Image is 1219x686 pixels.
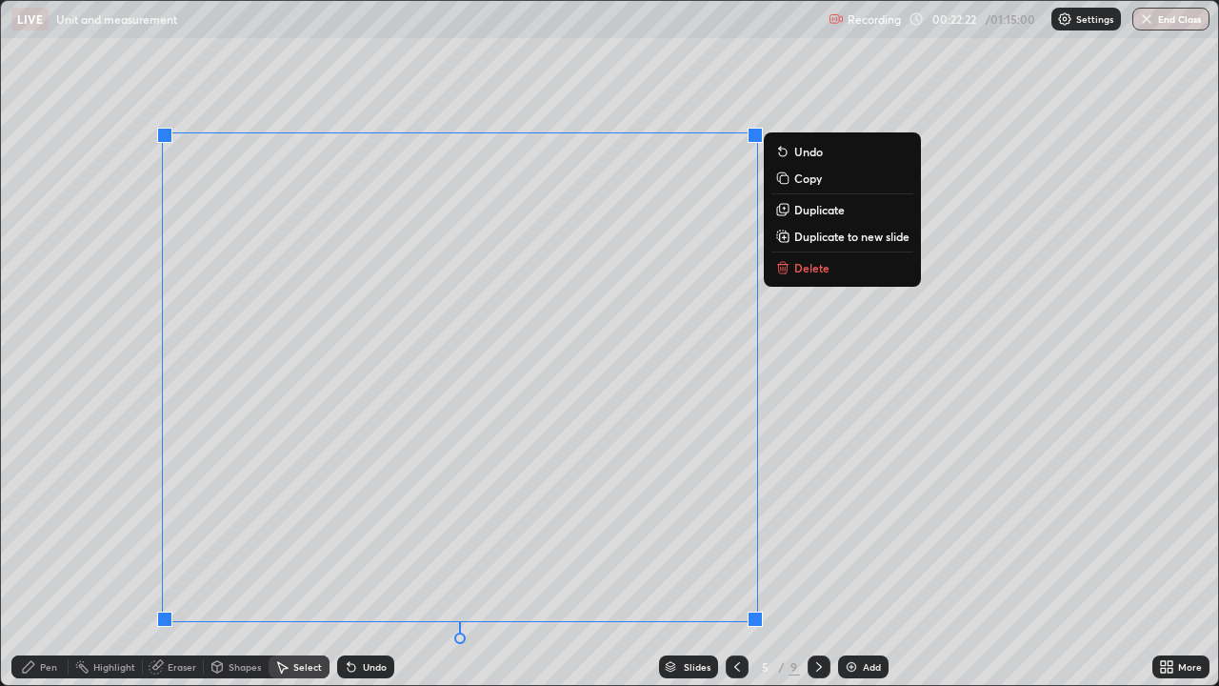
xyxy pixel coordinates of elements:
[684,662,710,672] div: Slides
[794,202,845,217] p: Duplicate
[829,11,844,27] img: recording.375f2c34.svg
[363,662,387,672] div: Undo
[844,659,859,675] img: add-slide-button
[1139,11,1154,27] img: end-class-cross
[93,662,135,672] div: Highlight
[56,11,177,27] p: Unit and measurement
[863,662,881,672] div: Add
[794,144,823,159] p: Undo
[779,661,785,673] div: /
[848,12,901,27] p: Recording
[1076,14,1113,24] p: Settings
[1132,8,1209,30] button: End Class
[1057,11,1072,27] img: class-settings-icons
[229,662,261,672] div: Shapes
[168,662,196,672] div: Eraser
[771,225,913,248] button: Duplicate to new slide
[40,662,57,672] div: Pen
[771,167,913,190] button: Copy
[789,658,800,676] div: 9
[771,256,913,279] button: Delete
[794,229,909,244] p: Duplicate to new slide
[17,11,43,27] p: LIVE
[794,260,829,275] p: Delete
[771,140,913,163] button: Undo
[293,662,322,672] div: Select
[1178,662,1202,672] div: More
[794,171,822,186] p: Copy
[771,198,913,221] button: Duplicate
[756,661,775,673] div: 5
